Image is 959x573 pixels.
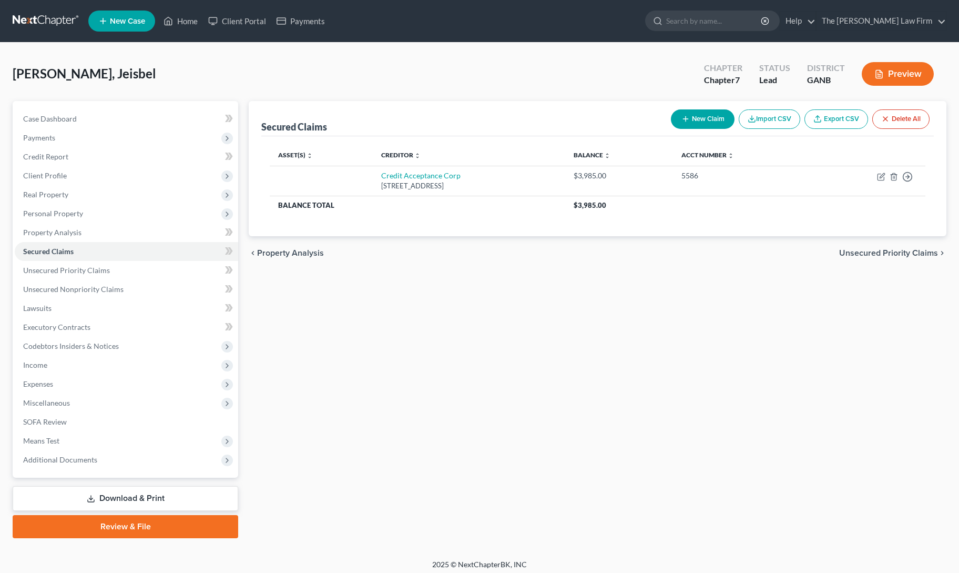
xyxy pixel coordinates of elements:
[381,151,421,159] a: Creditor unfold_more
[15,147,238,166] a: Credit Report
[23,417,67,426] span: SOFA Review
[23,247,74,256] span: Secured Claims
[278,151,313,159] a: Asset(s) unfold_more
[759,74,790,86] div: Lead
[23,285,124,294] span: Unsecured Nonpriority Claims
[13,66,156,81] span: [PERSON_NAME], Jeisbel
[381,171,461,180] a: Credit Acceptance Corp
[759,62,790,74] div: Status
[862,62,934,86] button: Preview
[270,196,565,215] th: Balance Total
[780,12,815,31] a: Help
[257,249,324,257] span: Property Analysis
[23,360,47,369] span: Income
[728,153,734,159] i: unfold_more
[804,109,868,129] a: Export CSV
[381,181,557,191] div: [STREET_ADDRESS]
[261,120,327,133] div: Secured Claims
[666,11,762,31] input: Search by name...
[15,413,238,431] a: SOFA Review
[249,249,257,257] i: chevron_left
[271,12,330,31] a: Payments
[671,109,734,129] button: New Claim
[807,74,845,86] div: GANB
[249,249,324,257] button: chevron_left Property Analysis
[872,109,930,129] button: Delete All
[23,304,52,313] span: Lawsuits
[23,228,81,237] span: Property Analysis
[23,190,68,199] span: Real Property
[23,436,59,445] span: Means Test
[13,486,238,511] a: Download & Print
[938,249,946,257] i: chevron_right
[817,12,946,31] a: The [PERSON_NAME] Law Firm
[681,170,803,181] div: 5586
[23,114,77,123] span: Case Dashboard
[23,341,119,350] span: Codebtors Insiders & Notices
[158,12,203,31] a: Home
[839,249,938,257] span: Unsecured Priority Claims
[23,379,53,388] span: Expenses
[604,153,610,159] i: unfold_more
[23,133,55,142] span: Payments
[15,223,238,242] a: Property Analysis
[15,242,238,261] a: Secured Claims
[15,261,238,280] a: Unsecured Priority Claims
[739,109,800,129] button: Import CSV
[704,62,742,74] div: Chapter
[704,74,742,86] div: Chapter
[23,152,68,161] span: Credit Report
[414,153,421,159] i: unfold_more
[13,515,238,538] a: Review & File
[15,299,238,318] a: Lawsuits
[681,151,734,159] a: Acct Number unfold_more
[23,455,97,464] span: Additional Documents
[23,398,70,407] span: Miscellaneous
[110,17,145,25] span: New Case
[307,153,313,159] i: unfold_more
[574,170,664,181] div: $3,985.00
[23,209,83,218] span: Personal Property
[574,201,606,209] span: $3,985.00
[203,12,271,31] a: Client Portal
[839,249,946,257] button: Unsecured Priority Claims chevron_right
[15,109,238,128] a: Case Dashboard
[15,318,238,337] a: Executory Contracts
[15,280,238,299] a: Unsecured Nonpriority Claims
[735,75,740,85] span: 7
[23,171,67,180] span: Client Profile
[23,323,90,331] span: Executory Contracts
[574,151,610,159] a: Balance unfold_more
[23,266,110,275] span: Unsecured Priority Claims
[807,62,845,74] div: District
